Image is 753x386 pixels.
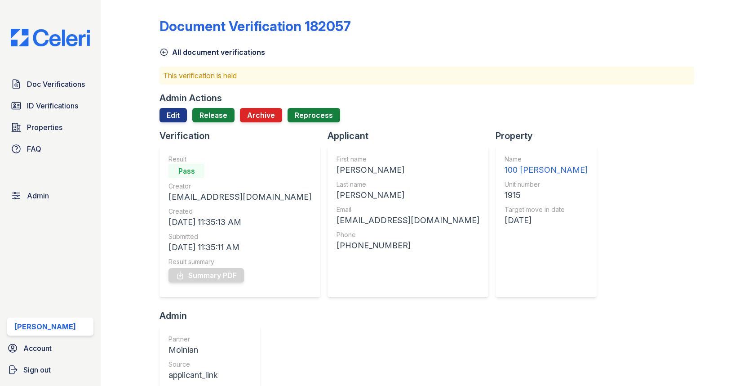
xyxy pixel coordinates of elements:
span: Sign out [23,364,51,375]
div: [PERSON_NAME] [14,321,76,332]
a: Release [192,108,235,122]
div: Source [168,360,229,369]
div: Admin [159,310,267,322]
div: Creator [168,182,311,191]
div: Created [168,207,311,216]
div: [PHONE_NUMBER] [337,239,479,252]
div: Result [168,155,311,164]
div: Last name [337,180,479,189]
div: Verification [159,130,328,142]
div: Name [505,155,588,164]
div: 100 [PERSON_NAME] [505,164,588,176]
a: Sign out [4,361,97,379]
span: Admin [27,190,49,201]
a: Name 100 [PERSON_NAME] [505,155,588,176]
div: Pass [168,164,204,178]
div: 1915 [505,189,588,202]
div: [DATE] [505,214,588,227]
div: [PERSON_NAME] [337,189,479,202]
a: Doc Verifications [7,75,93,93]
p: This verification is held [163,70,691,81]
a: Account [4,339,97,357]
button: Archive [240,108,282,122]
div: Applicant [328,130,496,142]
span: Properties [27,122,62,133]
a: Properties [7,118,93,136]
div: Partner [168,335,229,344]
div: [EMAIL_ADDRESS][DOMAIN_NAME] [168,191,311,203]
div: [PERSON_NAME] [337,164,479,176]
a: Admin [7,187,93,205]
div: Email [337,205,479,214]
div: Document Verification 182057 [159,18,351,34]
div: Admin Actions [159,92,222,104]
div: Target move in date [505,205,588,214]
a: All document verifications [159,47,265,58]
div: Submitted [168,232,311,241]
div: Phone [337,230,479,239]
div: Property [496,130,604,142]
a: ID Verifications [7,97,93,115]
button: Reprocess [288,108,340,122]
span: Account [23,343,52,354]
span: ID Verifications [27,100,78,111]
span: FAQ [27,144,41,154]
img: CE_Logo_Blue-a8612792a0a2168367f1c8372b55b34899dd931a85d93a1a3d3e32e68fde9ad4.png [4,29,97,46]
div: [DATE] 11:35:13 AM [168,216,311,229]
div: applicant_link [168,369,229,382]
span: Doc Verifications [27,79,85,90]
a: Edit [159,108,187,122]
div: [DATE] 11:35:11 AM [168,241,311,254]
div: [EMAIL_ADDRESS][DOMAIN_NAME] [337,214,479,227]
div: Result summary [168,257,311,266]
div: Unit number [505,180,588,189]
div: Moinian [168,344,229,356]
div: First name [337,155,479,164]
a: FAQ [7,140,93,158]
